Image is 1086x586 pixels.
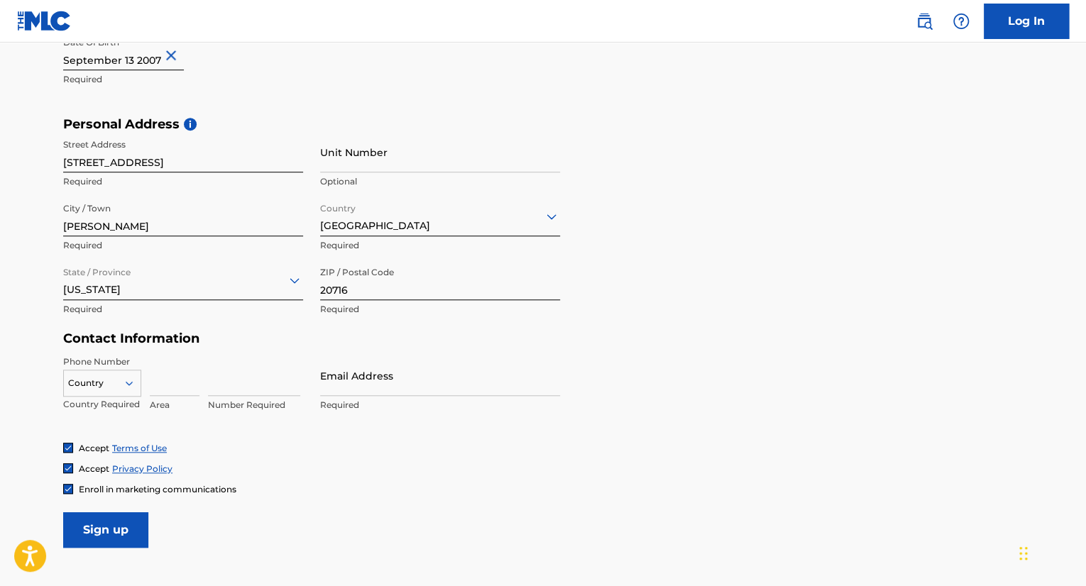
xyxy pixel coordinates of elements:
[320,175,560,188] p: Optional
[320,399,560,411] p: Required
[1015,518,1086,586] iframe: Chat Widget
[63,239,303,252] p: Required
[208,399,300,411] p: Number Required
[63,398,141,411] p: Country Required
[150,399,199,411] p: Area
[112,443,167,453] a: Terms of Use
[63,303,303,316] p: Required
[953,13,970,30] img: help
[63,175,303,188] p: Required
[79,443,109,453] span: Accept
[63,73,303,86] p: Required
[17,11,72,31] img: MLC Logo
[64,485,72,493] img: checkbox
[320,199,560,233] div: [GEOGRAPHIC_DATA]
[79,484,236,494] span: Enroll in marketing communications
[63,116,1023,133] h5: Personal Address
[64,464,72,472] img: checkbox
[984,4,1069,39] a: Log In
[916,13,933,30] img: search
[63,512,148,548] input: Sign up
[320,239,560,252] p: Required
[163,34,184,77] button: Close
[947,7,975,35] div: Help
[1019,532,1028,575] div: Drag
[63,331,560,347] h5: Contact Information
[112,463,172,474] a: Privacy Policy
[910,7,938,35] a: Public Search
[320,194,356,215] label: Country
[79,463,109,474] span: Accept
[63,258,131,279] label: State / Province
[63,262,303,297] div: [US_STATE]
[184,118,197,131] span: i
[320,303,560,316] p: Required
[64,443,72,452] img: checkbox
